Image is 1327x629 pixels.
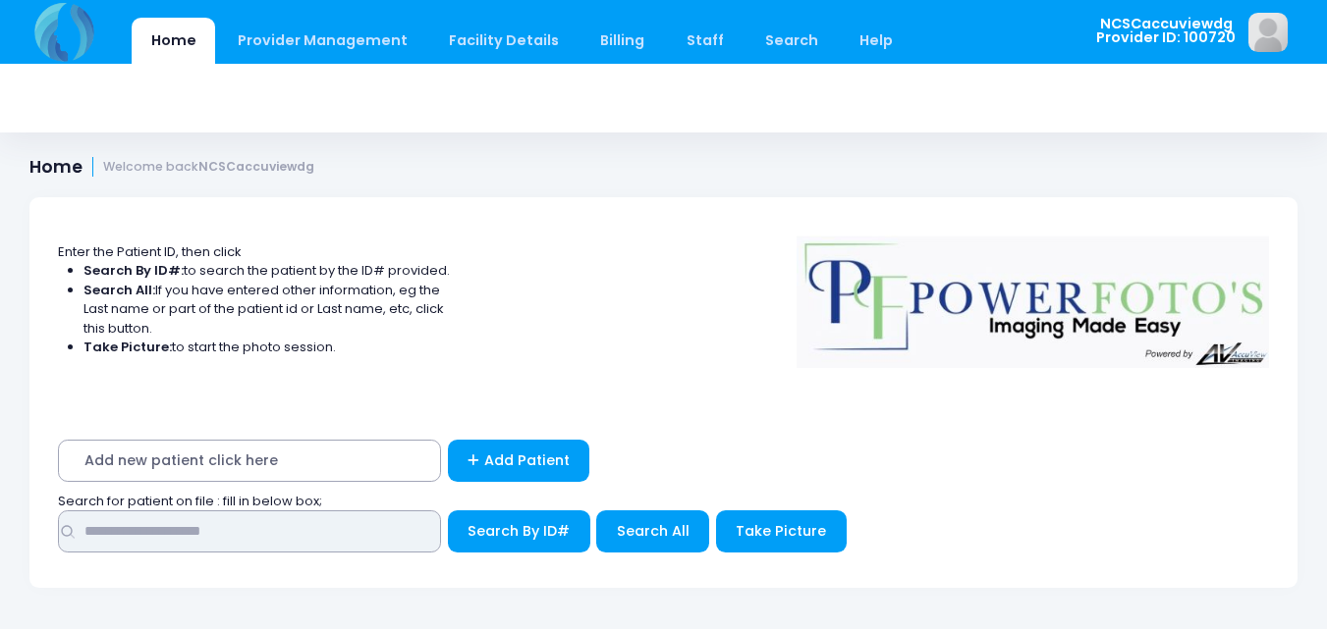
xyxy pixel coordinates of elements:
[596,510,709,552] button: Search All
[83,281,155,299] strong: Search All:
[29,157,314,178] h1: Home
[448,510,590,552] button: Search By ID#
[1096,17,1236,45] span: NCSCaccuviewdg Provider ID: 100720
[430,18,579,64] a: Facility Details
[83,281,451,339] li: If you have entered other information, eg the Last name or part of the patient id or Last name, e...
[83,338,451,357] li: to start the photo session.
[617,521,690,541] span: Search All
[83,338,172,356] strong: Take Picture:
[667,18,743,64] a: Staff
[132,18,215,64] a: Home
[448,440,590,482] a: Add Patient
[788,223,1279,368] img: Logo
[58,440,441,482] span: Add new patient click here
[103,160,314,175] small: Welcome back
[83,261,184,280] strong: Search By ID#:
[58,492,322,510] span: Search for patient on file : fill in below box;
[218,18,426,64] a: Provider Management
[58,242,242,261] span: Enter the Patient ID, then click
[746,18,837,64] a: Search
[581,18,664,64] a: Billing
[1248,13,1288,52] img: image
[716,510,847,552] button: Take Picture
[468,521,570,541] span: Search By ID#
[198,158,314,175] strong: NCSCaccuviewdg
[83,261,451,281] li: to search the patient by the ID# provided.
[736,521,826,541] span: Take Picture
[841,18,912,64] a: Help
